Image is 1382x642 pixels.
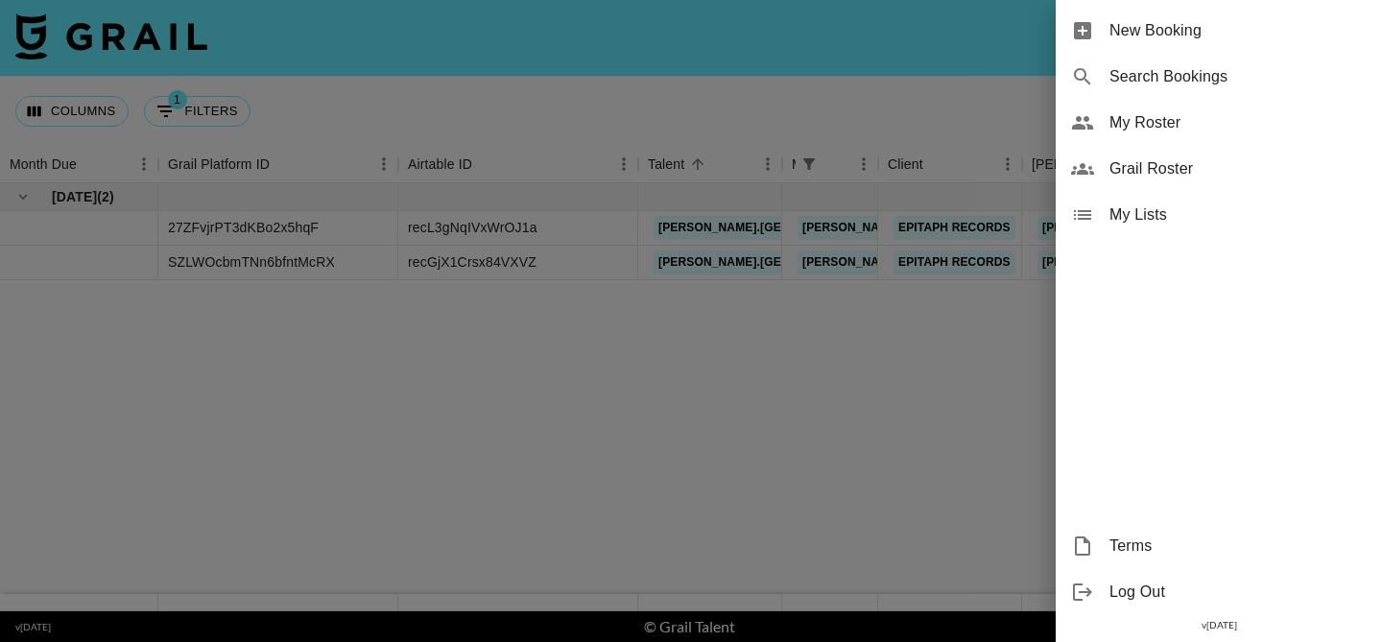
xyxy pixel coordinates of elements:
[1056,569,1382,615] div: Log Out
[1056,192,1382,238] div: My Lists
[1109,65,1367,88] span: Search Bookings
[1109,203,1367,226] span: My Lists
[1109,581,1367,604] span: Log Out
[1056,100,1382,146] div: My Roster
[1056,146,1382,192] div: Grail Roster
[1056,54,1382,100] div: Search Bookings
[1056,615,1382,635] div: v [DATE]
[1109,111,1367,134] span: My Roster
[1109,535,1367,558] span: Terms
[1109,19,1367,42] span: New Booking
[1109,157,1367,180] span: Grail Roster
[1056,8,1382,54] div: New Booking
[1056,523,1382,569] div: Terms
